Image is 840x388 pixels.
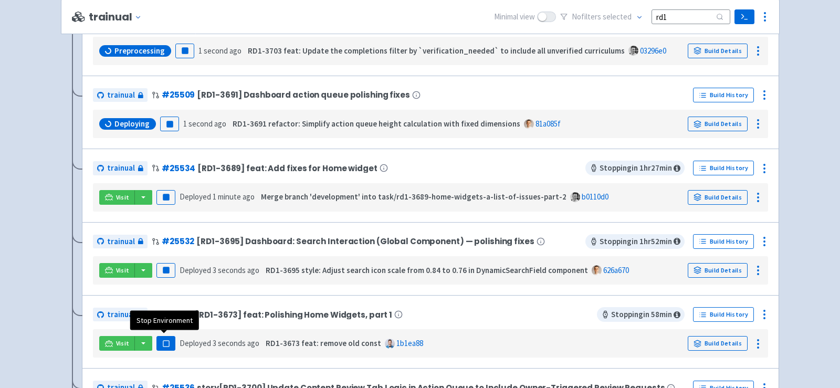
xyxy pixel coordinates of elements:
a: Build History [693,88,754,102]
a: Build Details [688,44,748,58]
button: trainual [89,11,146,23]
span: Deployed [180,338,259,348]
time: 3 seconds ago [213,265,259,275]
a: Build History [693,161,754,175]
span: selected [603,12,632,22]
a: Build Details [688,117,748,131]
a: Build Details [688,336,748,351]
time: 3 seconds ago [213,338,259,348]
a: 626a670 [603,265,629,275]
span: trainual [107,236,135,248]
span: [RD1-3691] Dashboard action queue polishing fixes [197,90,410,99]
time: 1 minute ago [213,192,255,202]
strong: RD1-3691 refactor: Simplify action queue height calculation with fixed dimensions [233,119,520,129]
a: trainual [93,88,148,102]
a: #25534 [162,163,195,174]
button: Pause [156,190,175,205]
span: Stopping in 1 hr 52 min [585,234,685,249]
strong: RD1-3695 style: Adjust search icon scale from 0.84 to 0.76 in DynamicSearchField component [266,265,588,275]
a: #25510 [162,309,193,320]
a: Visit [99,263,135,278]
span: Deploying [114,119,150,129]
span: [RD1-3689] feat: Add fixes for Home widget [197,164,377,173]
span: Deployed [180,192,255,202]
span: trainual [107,309,135,321]
a: 81a085f [535,119,561,129]
a: Visit [99,190,135,205]
strong: Merge branch 'development' into task/rd1-3689-home-widgets-a-list-of-issues-part-2 [261,192,566,202]
span: Minimal view [494,11,535,23]
button: Pause [160,117,179,131]
button: Pause [156,336,175,351]
span: Visit [116,193,130,202]
a: Build History [693,307,754,322]
a: trainual [93,235,148,249]
a: 1b1ea88 [396,338,423,348]
a: Terminal [734,9,754,24]
span: Stopping in 58 min [597,307,685,322]
a: Visit [99,336,135,351]
a: Build Details [688,190,748,205]
span: Deployed [180,265,259,275]
span: Stopping in 1 hr 27 min [585,161,685,175]
time: 1 second ago [198,46,241,56]
span: [RD1-3673] feat: Polishing Home Widgets, part 1 [195,310,392,319]
span: Visit [116,266,130,275]
a: #25509 [162,89,195,100]
strong: RD1-3703 feat: Update the completions filter by `verification_needed` to include all unverified c... [248,46,625,56]
span: Visit [116,339,130,348]
a: Build Details [688,263,748,278]
input: Search... [652,9,730,24]
strong: RD1-3673 feat: remove old const [266,338,381,348]
span: trainual [107,89,135,101]
a: trainual [93,161,148,175]
span: trainual [107,162,135,174]
button: Pause [156,263,175,278]
button: Pause [175,44,194,58]
a: #25532 [162,236,194,247]
span: Preprocessing [114,46,165,56]
time: 1 second ago [183,119,226,129]
a: 03296e0 [640,46,666,56]
a: trainual [93,308,148,322]
span: [RD1-3695] Dashboard: Search Interaction (Global Component) — polishing fixes [196,237,534,246]
span: No filter s [572,11,632,23]
a: b0110d0 [582,192,608,202]
a: Build History [693,234,754,249]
